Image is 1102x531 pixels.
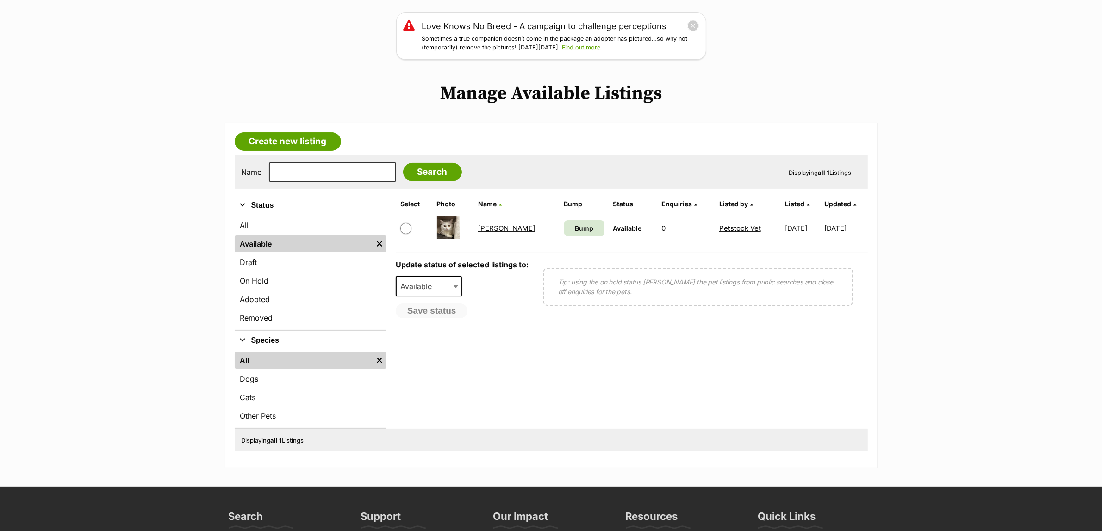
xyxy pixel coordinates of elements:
[758,510,816,528] h3: Quick Links
[403,163,462,181] input: Search
[235,199,386,211] button: Status
[242,168,262,176] label: Name
[687,20,699,31] button: close
[235,370,386,387] a: Dogs
[396,303,468,318] button: Save status
[433,197,473,211] th: Photo
[478,200,497,208] span: Name
[235,350,386,428] div: Species
[558,277,838,296] p: Tip: using the on hold status [PERSON_NAME] the pet listings from public searches and close off e...
[235,217,386,234] a: All
[235,309,386,326] a: Removed
[397,197,432,211] th: Select
[422,20,667,32] a: Love Knows No Breed - A campaign to challenge perceptions
[235,408,386,424] a: Other Pets
[575,223,593,233] span: Bump
[478,200,502,208] a: Name
[361,510,401,528] h3: Support
[235,334,386,346] button: Species
[658,212,715,244] td: 0
[478,224,535,233] a: [PERSON_NAME]
[562,44,601,51] a: Find out more
[373,352,386,369] a: Remove filter
[785,200,809,208] a: Listed
[789,169,852,176] span: Displaying Listings
[626,510,678,528] h3: Resources
[493,510,548,528] h3: Our Impact
[235,215,386,330] div: Status
[235,254,386,271] a: Draft
[661,200,692,208] span: translation missing: en.admin.listings.index.attributes.enquiries
[235,352,373,369] a: All
[824,200,856,208] a: Updated
[781,212,823,244] td: [DATE]
[229,510,263,528] h3: Search
[609,197,657,211] th: Status
[719,200,748,208] span: Listed by
[719,200,753,208] a: Listed by
[235,235,373,252] a: Available
[271,437,282,444] strong: all 1
[397,280,441,293] span: Available
[235,291,386,308] a: Adopted
[564,220,604,236] a: Bump
[824,212,866,244] td: [DATE]
[719,224,761,233] a: Petstock Vet
[235,272,386,289] a: On Hold
[242,437,304,444] span: Displaying Listings
[422,35,699,52] p: Sometimes a true companion doesn’t come in the package an adopter has pictured…so why not (tempor...
[235,132,341,151] a: Create new listing
[818,169,830,176] strong: all 1
[824,200,851,208] span: Updated
[396,260,529,269] label: Update status of selected listings to:
[235,389,386,406] a: Cats
[613,224,641,232] span: Available
[373,235,386,252] a: Remove filter
[661,200,697,208] a: Enquiries
[785,200,804,208] span: Listed
[396,276,462,296] span: Available
[560,197,608,211] th: Bump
